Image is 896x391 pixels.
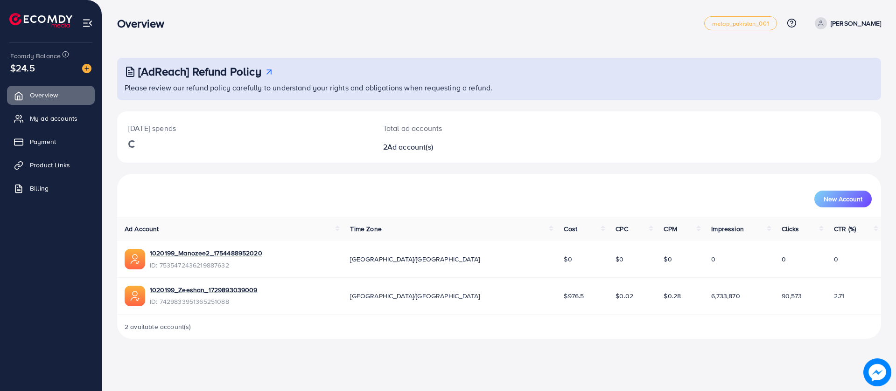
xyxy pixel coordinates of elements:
span: Ecomdy Balance [10,51,61,61]
a: Product Links [7,156,95,174]
span: [GEOGRAPHIC_DATA]/[GEOGRAPHIC_DATA] [350,291,480,301]
img: logo [9,13,72,27]
span: 0 [782,254,786,264]
a: 1020199_Manozee2_1754488952020 [150,248,262,258]
span: [GEOGRAPHIC_DATA]/[GEOGRAPHIC_DATA] [350,254,480,264]
h3: Overview [117,17,172,30]
a: My ad accounts [7,109,95,128]
span: Clicks [782,224,799,233]
a: Billing [7,179,95,198]
span: Cost [564,224,577,233]
span: Ad account(s) [387,142,433,152]
span: $0.02 [616,291,633,301]
span: 0 [834,254,838,264]
span: Time Zone [350,224,381,233]
a: [PERSON_NAME] [811,17,881,29]
p: Please review our refund policy carefully to understand your rights and obligations when requesti... [125,82,875,93]
span: CPM [664,224,677,233]
img: image [863,358,891,386]
span: Product Links [30,160,70,170]
span: $0 [664,254,672,264]
a: Overview [7,86,95,104]
span: Payment [30,137,56,146]
span: metap_pakistan_001 [712,21,769,27]
span: 0 [711,254,715,264]
span: My ad accounts [30,114,77,123]
span: ID: 7535472436219887632 [150,261,262,270]
span: Billing [30,184,49,193]
span: $0.28 [664,291,681,301]
span: $0 [564,254,572,264]
span: Ad Account [125,224,159,233]
span: New Account [824,196,862,202]
span: Impression [711,224,744,233]
img: ic-ads-acc.e4c84228.svg [125,286,145,306]
a: 1020199_Zeeshan_1729893039009 [150,285,258,295]
span: 2.71 [834,291,845,301]
span: 90,573 [782,291,802,301]
span: CPC [616,224,628,233]
h3: [AdReach] Refund Policy [138,65,261,78]
img: image [82,64,91,73]
img: ic-ads-acc.e4c84228.svg [125,249,145,269]
p: [PERSON_NAME] [831,18,881,29]
span: $0 [616,254,623,264]
span: 6,733,870 [711,291,740,301]
a: metap_pakistan_001 [704,16,777,30]
span: ID: 7429833951365251088 [150,297,258,306]
img: menu [82,18,93,28]
a: Payment [7,132,95,151]
span: 2 available account(s) [125,322,191,331]
span: CTR (%) [834,224,856,233]
span: Overview [30,90,58,100]
span: $24.5 [10,61,35,75]
h2: 2 [383,143,552,151]
button: New Account [814,191,872,207]
p: [DATE] spends [128,123,361,134]
span: $976.5 [564,291,584,301]
p: Total ad accounts [383,123,552,134]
